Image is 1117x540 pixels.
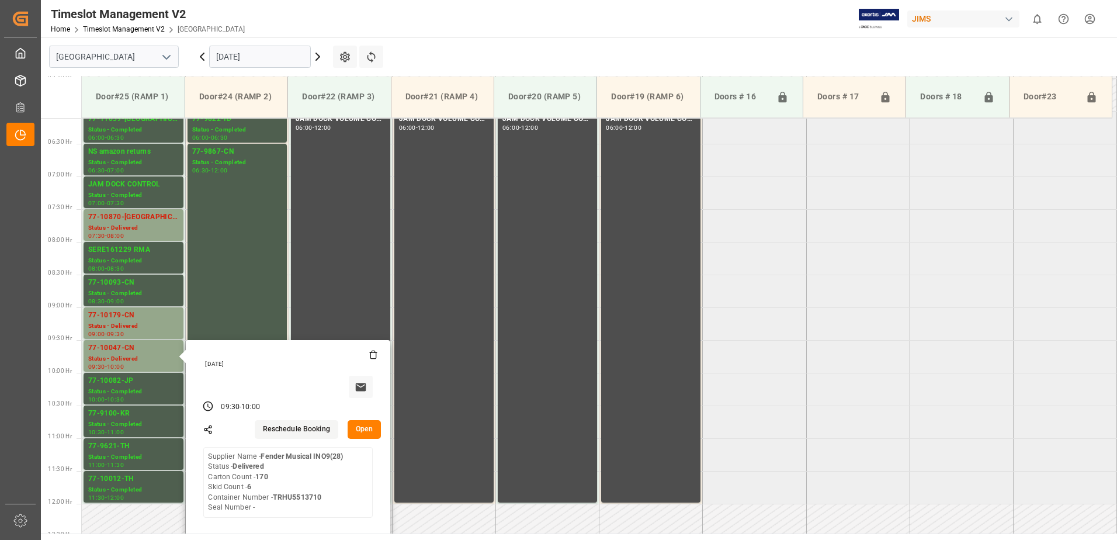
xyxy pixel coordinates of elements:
div: 77-10047-CN [88,342,179,354]
div: Door#22 (RAMP 3) [297,86,381,108]
div: 07:30 [88,233,105,238]
div: 77-9100-KR [88,408,179,420]
div: SERE161229 RMA [88,244,179,256]
div: 77-10179-CN [88,310,179,321]
div: 77-9621-TH [88,441,179,452]
div: - [105,168,107,173]
img: Exertis%20JAM%20-%20Email%20Logo.jpg_1722504956.jpg [859,9,899,29]
div: Timeslot Management V2 [51,5,245,23]
div: JAM DOCK CONTROL [88,179,179,191]
div: Status - Completed [88,256,179,266]
div: 06:00 [399,125,416,130]
div: 08:30 [88,299,105,304]
div: [DATE] [201,360,377,368]
div: Status - Delivered [88,354,179,364]
div: Status - Completed [88,125,179,135]
div: JAM DOCK VOLUME CONTROL [606,113,696,125]
div: - [209,135,210,140]
div: 06:30 [88,168,105,173]
div: Status - Completed [88,420,179,430]
span: 09:30 Hr [48,335,72,341]
div: Door#21 (RAMP 4) [401,86,484,108]
div: 09:00 [107,299,124,304]
div: 06:00 [502,125,519,130]
div: 06:00 [88,135,105,140]
div: 11:00 [107,430,124,435]
div: 10:30 [107,397,124,402]
b: Delivered [233,462,263,470]
span: 07:00 Hr [48,171,72,178]
div: 12:00 [418,125,435,130]
div: Doors # 18 [915,86,977,108]
div: Status - Completed [88,485,179,495]
b: 170 [255,473,268,481]
div: 10:00 [107,364,124,369]
span: 07:30 Hr [48,204,72,210]
div: Status - Delivered [88,321,179,331]
div: Status - Completed [88,191,179,200]
button: show 0 new notifications [1024,6,1050,32]
div: 08:30 [107,266,124,271]
span: 11:00 Hr [48,433,72,439]
span: 08:00 Hr [48,237,72,243]
div: 11:30 [107,462,124,468]
div: 12:00 [107,495,124,500]
div: - [105,364,107,369]
div: 77-10012-TH [88,473,179,485]
div: Door#19 (RAMP 6) [606,86,690,108]
div: JAM DOCK VOLUME CONTROL [296,113,386,125]
div: 77-9867-CN [192,146,282,158]
div: 06:30 [107,135,124,140]
div: 77-10082-JP [88,375,179,387]
a: Timeslot Management V2 [83,25,165,33]
div: - [623,125,625,130]
b: 6 [247,483,251,491]
div: Status - Completed [88,387,179,397]
div: Door#23 [1019,86,1081,108]
span: 06:30 Hr [48,139,72,145]
div: 12:00 [211,168,228,173]
input: Type to search/select [49,46,179,68]
div: 07:00 [88,200,105,206]
div: 06:00 [296,125,313,130]
div: - [105,266,107,271]
div: - [416,125,418,130]
div: 08:00 [88,266,105,271]
div: Supplier Name - Status - Carton Count - Skid Count - Container Number - Seal Number - [208,452,343,513]
div: - [105,397,107,402]
div: 09:00 [88,331,105,337]
div: - [105,430,107,435]
div: Door#25 (RAMP 1) [91,86,175,108]
div: - [105,495,107,500]
div: - [105,331,107,337]
div: 09:30 [107,331,124,337]
div: Doors # 17 [813,86,875,108]
div: - [519,125,521,130]
div: - [105,135,107,140]
div: 12:00 [521,125,538,130]
div: 11:00 [88,462,105,468]
div: 10:30 [88,430,105,435]
div: Door#20 (RAMP 5) [504,86,587,108]
div: 77-10870-[GEOGRAPHIC_DATA] [88,212,179,223]
a: Home [51,25,70,33]
div: Status - Completed [88,158,179,168]
div: 08:00 [107,233,124,238]
div: 07:00 [107,168,124,173]
div: JAM DOCK VOLUME CONTROL [502,113,592,125]
div: - [105,233,107,238]
button: Help Center [1050,6,1077,32]
div: - [313,125,314,130]
div: 10:00 [88,397,105,402]
div: Status - Delivered [88,223,179,233]
button: Open [348,420,381,439]
div: - [105,462,107,468]
button: Reschedule Booking [255,420,338,439]
div: 09:30 [221,402,240,413]
div: JAM DOCK VOLUME CONTROL [399,113,489,125]
span: 11:30 Hr [48,466,72,472]
button: open menu [157,48,175,66]
div: 06:00 [606,125,623,130]
div: 06:00 [192,135,209,140]
div: Door#24 (RAMP 2) [195,86,278,108]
